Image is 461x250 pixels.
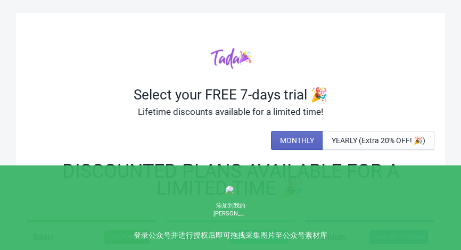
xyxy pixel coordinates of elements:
button: YEARLY (Extra 20% OFF! 🎉) [323,131,434,150]
button: MONTHLY [271,131,323,150]
span: YEARLY (Extra 20% OFF! 🎉) [332,136,425,145]
div: DISCOUNTED PLANS AVAILABLE FOR A LIMITED TIME 🎉 [27,163,434,197]
span: MONTHLY [280,136,314,145]
img: tadacolor.png [210,47,251,69]
div: Select your FREE 7-days trial 🎉 [27,86,434,103]
div: Lifetime discounts available for a limited time! [27,103,434,120]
